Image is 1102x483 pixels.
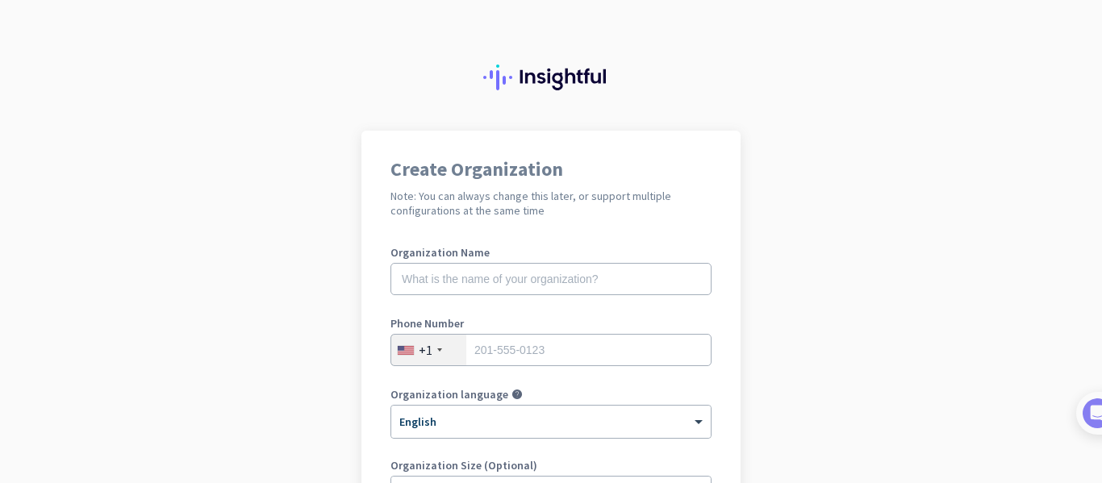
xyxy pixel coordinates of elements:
h2: Note: You can always change this later, or support multiple configurations at the same time [390,189,712,218]
input: What is the name of your organization? [390,263,712,295]
i: help [511,389,523,400]
label: Organization Name [390,247,712,258]
label: Organization language [390,389,508,400]
img: Insightful [483,65,619,90]
label: Phone Number [390,318,712,329]
label: Organization Size (Optional) [390,460,712,471]
div: +1 [419,342,432,358]
input: 201-555-0123 [390,334,712,366]
h1: Create Organization [390,160,712,179]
